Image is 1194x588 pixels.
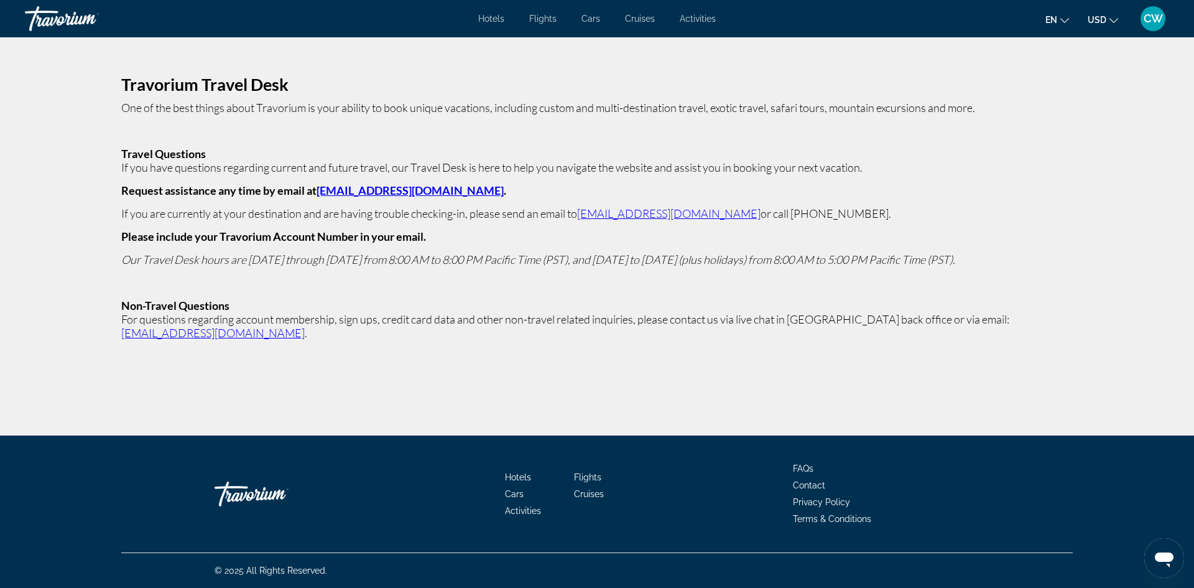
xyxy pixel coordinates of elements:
[121,207,1073,220] p: If you are currently at your destination and are having trouble checking-in, please send an email...
[793,514,871,524] a: Terms & Conditions
[478,14,504,24] a: Hotels
[121,230,426,243] b: Please include your Travorium Account Number in your email.
[680,14,716,24] a: Activities
[793,464,813,474] a: FAQs
[25,2,149,35] a: Travorium
[215,475,339,513] a: Go Home
[577,207,761,220] a: [EMAIL_ADDRESS][DOMAIN_NAME]
[1144,12,1163,25] span: CW
[121,147,206,161] strong: Travel Questions
[1088,11,1118,29] button: Change currency
[793,497,850,507] a: Privacy Policy
[529,14,557,24] a: Flights
[505,472,531,482] a: Hotels
[121,184,506,197] strong: Request assistance any time by email at .
[121,312,1073,340] p: For questions regarding account membership, sign ups, credit card data and other non-travel relat...
[121,78,1073,91] h2: Travorium Travel Desk
[574,489,604,499] a: Cruises
[793,480,825,490] a: Contact
[121,161,1073,174] p: If you have questions regarding current and future travel, our Travel Desk is here to help you na...
[1088,15,1106,25] span: USD
[1144,538,1184,578] iframe: Button to launch messaging window
[505,506,541,516] a: Activities
[625,14,655,24] a: Cruises
[581,14,600,24] a: Cars
[1137,6,1169,32] button: User Menu
[1045,15,1057,25] span: en
[121,299,229,312] strong: Non-Travel Questions
[121,253,955,266] em: Our Travel Desk hours are [DATE] through [DATE] from 8:00 AM to 8:00 PM Pacific Time (PST), and [...
[121,326,305,340] a: [EMAIL_ADDRESS][DOMAIN_NAME]
[574,472,601,482] a: Flights
[215,566,327,576] span: © 2025 All Rights Reserved.
[505,489,524,499] a: Cars
[121,101,1073,114] p: One of the best things about Travorium is your ability to book unique vacations, including custom...
[1045,11,1069,29] button: Change language
[317,184,504,197] a: [EMAIL_ADDRESS][DOMAIN_NAME]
